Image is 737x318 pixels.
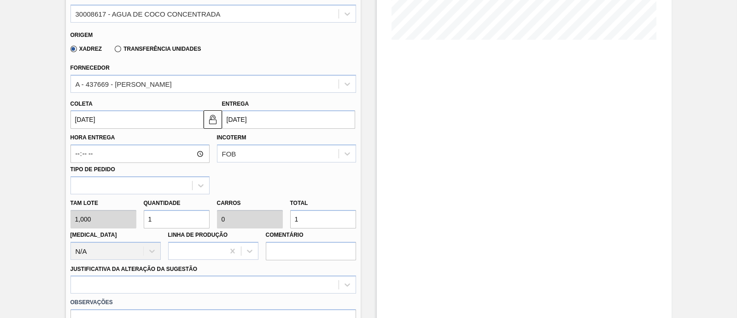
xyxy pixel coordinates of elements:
label: Incoterm [217,134,246,141]
label: Xadrez [70,46,102,52]
label: [MEDICAL_DATA] [70,232,117,238]
label: Hora Entrega [70,131,210,144]
button: unlocked [204,110,222,129]
label: Justificativa da Alteração da Sugestão [70,266,198,272]
label: Quantidade [144,200,181,206]
label: Fornecedor [70,65,110,71]
label: Carros [217,200,241,206]
input: dd/mm/yyyy [222,110,355,129]
label: Origem [70,32,93,38]
label: Tam lote [70,197,136,210]
div: 30008617 - AGUA DE COCO CONCENTRADA [76,10,221,18]
label: Entrega [222,101,249,107]
div: A - 437669 - [PERSON_NAME] [76,80,172,88]
label: Coleta [70,101,93,107]
img: unlocked [207,114,218,125]
label: Comentário [266,228,356,242]
label: Linha de Produção [168,232,228,238]
label: Tipo de pedido [70,166,115,173]
label: Transferência Unidades [115,46,201,52]
div: FOB [222,150,236,158]
label: Total [290,200,308,206]
label: Observações [70,296,356,309]
input: dd/mm/yyyy [70,110,204,129]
